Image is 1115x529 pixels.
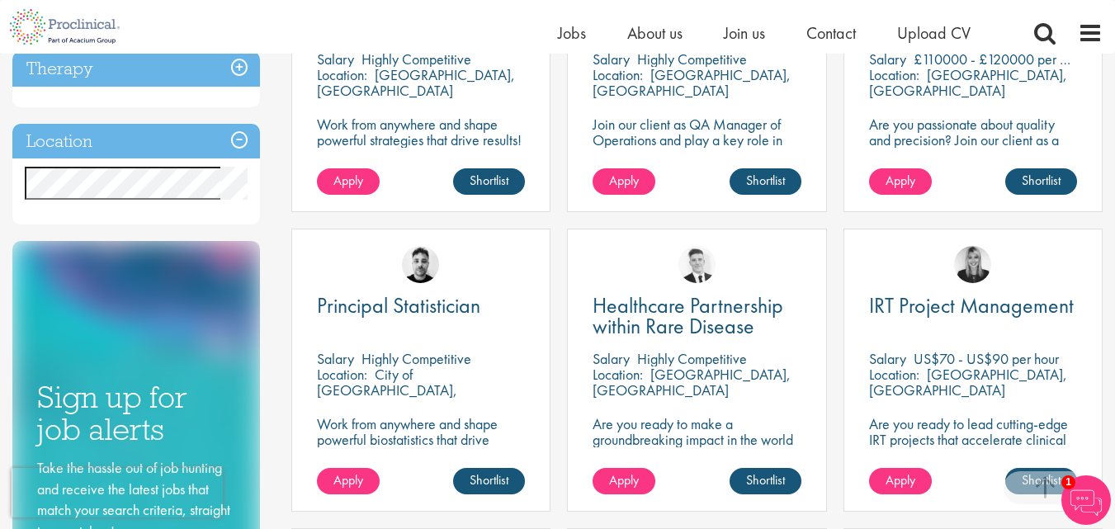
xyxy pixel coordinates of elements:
[1005,168,1077,195] a: Shortlist
[317,291,480,319] span: Principal Statistician
[1061,475,1111,525] img: Chatbot
[317,50,354,68] span: Salary
[869,295,1077,316] a: IRT Project Management
[1005,468,1077,494] a: Shortlist
[593,291,783,340] span: Healthcare Partnership within Rare Disease
[869,468,932,494] a: Apply
[869,116,1077,179] p: Are you passionate about quality and precision? Join our client as a Distribution Director and he...
[869,416,1077,463] p: Are you ready to lead cutting-edge IRT projects that accelerate clinical breakthroughs in biotech?
[361,349,471,368] p: Highly Competitive
[869,365,1067,399] p: [GEOGRAPHIC_DATA], [GEOGRAPHIC_DATA]
[12,51,260,87] h3: Therapy
[558,22,586,44] a: Jobs
[593,416,801,494] p: Are you ready to make a groundbreaking impact in the world of biotechnology? Join a growing compa...
[593,295,801,337] a: Healthcare Partnership within Rare Disease
[724,22,765,44] a: Join us
[593,365,643,384] span: Location:
[637,50,747,68] p: Highly Competitive
[37,381,235,445] h3: Sign up for job alerts
[317,168,380,195] a: Apply
[869,50,906,68] span: Salary
[593,168,655,195] a: Apply
[317,65,367,84] span: Location:
[593,116,801,179] p: Join our client as QA Manager of Operations and play a key role in maintaining top-tier quality s...
[317,416,525,479] p: Work from anywhere and shape powerful biostatistics that drive results! Enjoy the freedom of remo...
[317,468,380,494] a: Apply
[609,172,639,189] span: Apply
[869,349,906,368] span: Salary
[637,349,747,368] p: Highly Competitive
[1061,475,1075,489] span: 1
[869,65,919,84] span: Location:
[609,471,639,489] span: Apply
[886,471,915,489] span: Apply
[914,349,1059,368] p: US$70 - US$90 per hour
[361,50,471,68] p: Highly Competitive
[593,50,630,68] span: Salary
[593,65,791,100] p: [GEOGRAPHIC_DATA], [GEOGRAPHIC_DATA]
[886,172,915,189] span: Apply
[954,246,991,283] img: Janelle Jones
[453,168,525,195] a: Shortlist
[627,22,683,44] a: About us
[897,22,971,44] a: Upload CV
[914,50,1097,68] p: £110000 - £120000 per annum
[317,349,354,368] span: Salary
[593,365,791,399] p: [GEOGRAPHIC_DATA], [GEOGRAPHIC_DATA]
[12,468,223,517] iframe: reCAPTCHA
[869,365,919,384] span: Location:
[730,168,801,195] a: Shortlist
[402,246,439,283] img: Dean Fisher
[333,172,363,189] span: Apply
[593,65,643,84] span: Location:
[869,168,932,195] a: Apply
[12,124,260,159] h3: Location
[869,291,1074,319] span: IRT Project Management
[593,468,655,494] a: Apply
[678,246,716,283] img: Nicolas Daniel
[593,349,630,368] span: Salary
[317,116,525,179] p: Work from anywhere and shape powerful strategies that drive results! Enjoy the freedom of remote ...
[806,22,856,44] a: Contact
[869,65,1067,100] p: [GEOGRAPHIC_DATA], [GEOGRAPHIC_DATA]
[317,295,525,316] a: Principal Statistician
[317,365,367,384] span: Location:
[730,468,801,494] a: Shortlist
[317,65,515,100] p: [GEOGRAPHIC_DATA], [GEOGRAPHIC_DATA]
[453,468,525,494] a: Shortlist
[333,471,363,489] span: Apply
[317,365,457,415] p: City of [GEOGRAPHIC_DATA], [GEOGRAPHIC_DATA]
